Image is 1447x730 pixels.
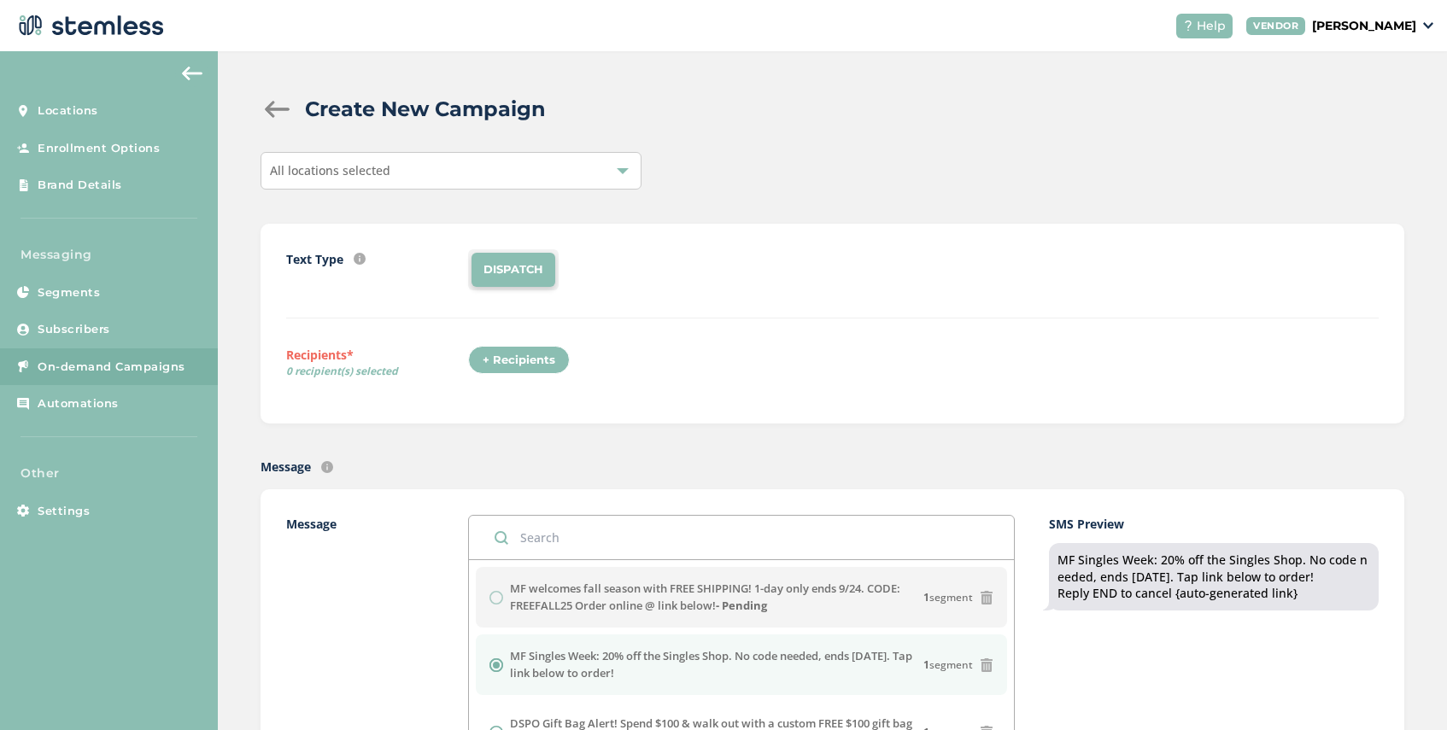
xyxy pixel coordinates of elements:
span: segment [923,590,973,605]
span: On-demand Campaigns [38,359,185,376]
span: segment [923,657,973,673]
span: 0 recipient(s) selected [286,364,468,379]
div: MF Singles Week: 20% off the Singles Shop. No code needed, ends [DATE]. Tap link below to order! ... [1057,552,1370,602]
img: icon-info-236977d2.svg [354,253,366,265]
label: SMS Preview [1049,515,1379,533]
p: [PERSON_NAME] [1312,17,1416,35]
strong: 1 [923,590,929,604]
span: Enrollment Options [38,140,160,157]
label: Text Type [286,250,343,268]
strong: - Pending [716,598,767,613]
span: Automations [38,395,119,412]
span: Segments [38,284,100,301]
img: logo-dark-0685b13c.svg [14,9,164,43]
div: + Recipients [468,346,570,375]
span: Brand Details [38,177,122,194]
div: VENDOR [1246,17,1305,35]
h2: Create New Campaign [305,94,546,125]
label: Message [261,458,311,476]
img: icon_down-arrow-small-66adaf34.svg [1423,22,1433,29]
img: icon-help-white-03924b79.svg [1183,20,1193,31]
strong: 1 [923,657,929,672]
label: Recipients* [286,346,468,385]
li: DISPATCH [472,253,555,287]
img: icon-arrow-back-accent-c549486e.svg [182,67,202,80]
iframe: Chat Widget [1362,648,1447,730]
span: All locations selected [270,162,390,178]
span: Help [1197,17,1226,35]
label: MF welcomes fall season with FREE SHIPPING! 1-day only ends 9/24. CODE: FREEFALL25 Order online @... [510,581,923,614]
span: Subscribers [38,321,110,338]
input: Search [469,516,1014,559]
label: MF Singles Week: 20% off the Singles Shop. No code needed, ends [DATE]. Tap link below to order! [510,648,923,681]
span: Settings [38,503,90,520]
img: icon-info-236977d2.svg [321,461,333,473]
span: Locations [38,102,98,120]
